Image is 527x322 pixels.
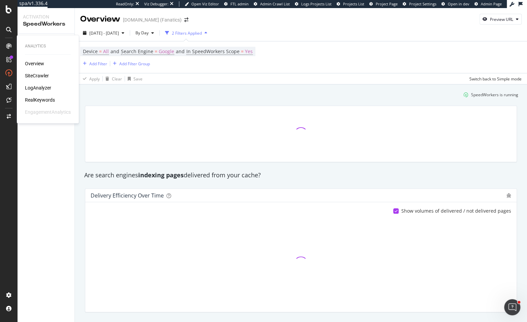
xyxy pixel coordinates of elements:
[25,72,49,79] a: SiteCrawler
[409,1,436,6] span: Project Settings
[89,30,119,36] span: [DATE] - [DATE]
[144,1,168,7] div: Viz Debugger:
[337,1,364,7] a: Projects List
[191,1,219,6] span: Open Viz Editor
[123,16,182,23] div: [DOMAIN_NAME] (Fanatics)
[103,73,122,84] button: Clear
[80,13,120,25] div: Overview
[403,1,436,7] a: Project Settings
[295,1,332,7] a: Logs Projects List
[254,1,290,7] a: Admin Crawl List
[91,192,164,199] div: Delivery Efficiency over time
[103,47,109,56] span: All
[133,28,157,38] button: By Day
[25,84,51,91] a: LogAnalyzer
[25,97,55,103] a: RealKeywords
[159,47,174,56] span: Google
[133,76,143,82] div: Save
[23,20,69,28] div: SpeedWorkers
[25,43,71,49] div: Analytics
[121,48,153,55] span: Search Engine
[504,299,520,315] iframe: Intercom live chat
[376,1,398,6] span: Project Page
[116,1,134,7] div: ReadOnly:
[89,76,100,82] div: Apply
[89,61,107,67] div: Add Filter
[448,1,469,6] span: Open in dev
[80,28,127,38] button: [DATE] - [DATE]
[112,76,122,82] div: Clear
[184,17,188,22] div: arrow-right-arrow-left
[119,61,150,67] div: Add Filter Group
[155,48,157,55] span: =
[172,30,202,36] div: 2 Filters Applied
[301,1,332,6] span: Logs Projects List
[83,48,98,55] span: Device
[23,13,69,20] div: Activation
[176,48,185,55] span: and
[110,60,150,68] button: Add Filter Group
[25,60,44,67] a: Overview
[471,92,518,98] div: SpeedWorkers is running
[80,60,107,68] button: Add Filter
[138,171,184,179] strong: indexing pages
[506,193,511,198] div: bug
[80,73,100,84] button: Apply
[25,109,71,115] div: EngagementAnalytics
[111,48,119,55] span: and
[133,30,149,36] span: By Day
[441,1,469,7] a: Open in dev
[490,16,513,22] div: Preview URL
[474,1,502,7] a: Admin Page
[401,208,511,214] div: Show volumes of delivered / not delivered pages
[81,171,521,180] div: Are search engines delivered from your cache?
[343,1,364,6] span: Projects List
[125,73,143,84] button: Save
[185,1,219,7] a: Open Viz Editor
[99,48,102,55] span: =
[224,1,249,7] a: FTL admin
[369,1,398,7] a: Project Page
[260,1,290,6] span: Admin Crawl List
[481,1,502,6] span: Admin Page
[230,1,249,6] span: FTL admin
[245,47,253,56] span: Yes
[469,76,522,82] div: Switch back to Simple mode
[186,48,240,55] span: In SpeedWorkers Scope
[479,14,522,25] button: Preview URL
[467,73,522,84] button: Switch back to Simple mode
[241,48,244,55] span: =
[162,28,210,38] button: 2 Filters Applied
